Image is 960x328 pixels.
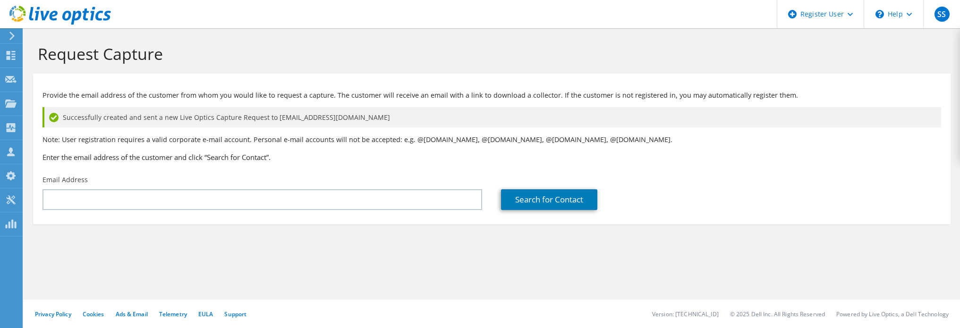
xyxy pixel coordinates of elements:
[875,10,884,18] svg: \n
[42,175,88,185] label: Email Address
[42,152,941,162] h3: Enter the email address of the customer and click “Search for Contact”.
[224,310,246,318] a: Support
[116,310,148,318] a: Ads & Email
[730,310,825,318] li: © 2025 Dell Inc. All Rights Reserved
[159,310,187,318] a: Telemetry
[42,90,941,101] p: Provide the email address of the customer from whom you would like to request a capture. The cust...
[935,7,950,22] span: SS
[836,310,949,318] li: Powered by Live Optics, a Dell Technology
[501,189,597,210] a: Search for Contact
[83,310,104,318] a: Cookies
[652,310,719,318] li: Version: [TECHNICAL_ID]
[42,135,941,145] p: Note: User registration requires a valid corporate e-mail account. Personal e-mail accounts will ...
[35,310,71,318] a: Privacy Policy
[198,310,213,318] a: EULA
[63,112,390,123] span: Successfully created and sent a new Live Optics Capture Request to [EMAIL_ADDRESS][DOMAIN_NAME]
[38,44,941,64] h1: Request Capture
